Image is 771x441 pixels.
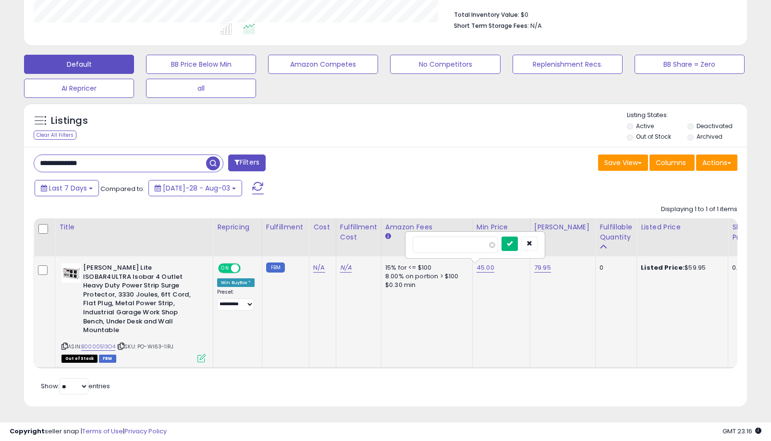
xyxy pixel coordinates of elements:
div: Preset: [217,289,255,310]
a: N/A [340,263,352,273]
span: 2025-08-16 23:16 GMT [722,427,761,436]
button: AI Repricer [24,79,134,98]
div: seller snap | | [10,427,167,436]
div: ASIN: [61,263,206,361]
b: Listed Price: [641,263,685,272]
small: FBM [266,262,285,273]
div: Ship Price [732,222,751,242]
button: Amazon Competes [268,55,378,74]
b: Total Inventory Value: [454,11,519,19]
button: Actions [696,155,737,171]
b: [PERSON_NAME] Lite ISOBAR4ULTRA Isobar 4 Outlet Heavy Duty Power Strip Surge Protector, 3330 Joul... [83,263,200,337]
label: Archived [697,132,722,141]
small: Amazon Fees. [385,232,391,241]
label: Out of Stock [636,132,671,141]
div: Fulfillment Cost [340,222,377,242]
div: Fulfillable Quantity [600,222,633,242]
span: [DATE]-28 - Aug-03 [163,183,230,193]
div: 8.00% on portion > $100 [385,272,465,281]
span: All listings that are currently out of stock and unavailable for purchase on Amazon [61,355,98,363]
li: $0 [454,8,730,20]
button: Last 7 Days [35,180,99,196]
h5: Listings [51,114,88,128]
button: BB Share = Zero [635,55,745,74]
span: ON [219,264,231,273]
div: $59.95 [641,263,721,272]
div: Cost [313,222,332,232]
span: N/A [530,21,542,30]
button: Default [24,55,134,74]
div: Repricing [217,222,258,232]
div: Win BuyBox * [217,278,255,287]
a: Privacy Policy [124,427,167,436]
button: Columns [649,155,695,171]
div: 0.00 [732,263,748,272]
button: BB Price Below Min [146,55,256,74]
a: B0000513O4 [81,343,115,351]
div: $0.30 min [385,281,465,289]
div: Fulfillment [266,222,305,232]
div: Listed Price [641,222,724,232]
div: Title [59,222,209,232]
span: Last 7 Days [49,183,87,193]
button: [DATE]-28 - Aug-03 [148,180,242,196]
span: OFF [239,264,255,273]
button: Replenishment Recs. [513,55,623,74]
a: Terms of Use [82,427,123,436]
div: Displaying 1 to 1 of 1 items [661,205,737,214]
div: 0 [600,263,629,272]
div: [PERSON_NAME] [534,222,591,232]
button: Save View [598,155,648,171]
img: 31yaqgOxpbL._SL40_.jpg [61,263,81,283]
a: N/A [313,263,325,273]
p: Listing States: [627,111,747,120]
button: No Competitors [390,55,500,74]
b: Short Term Storage Fees: [454,22,529,30]
label: Active [636,122,654,130]
span: Show: entries [41,381,110,391]
label: Deactivated [697,122,733,130]
span: Compared to: [100,184,145,193]
div: Amazon Fees [385,222,468,232]
span: Columns [656,158,686,167]
div: Clear All Filters [34,131,76,140]
strong: Copyright [10,427,45,436]
a: 79.95 [534,263,551,273]
span: FBM [99,355,116,363]
div: 15% for <= $100 [385,263,465,272]
button: all [146,79,256,98]
a: 45.00 [477,263,494,273]
button: Filters [228,155,266,171]
div: Min Price [477,222,526,232]
span: | SKU: PO-WI63-1IRJ [117,343,173,350]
